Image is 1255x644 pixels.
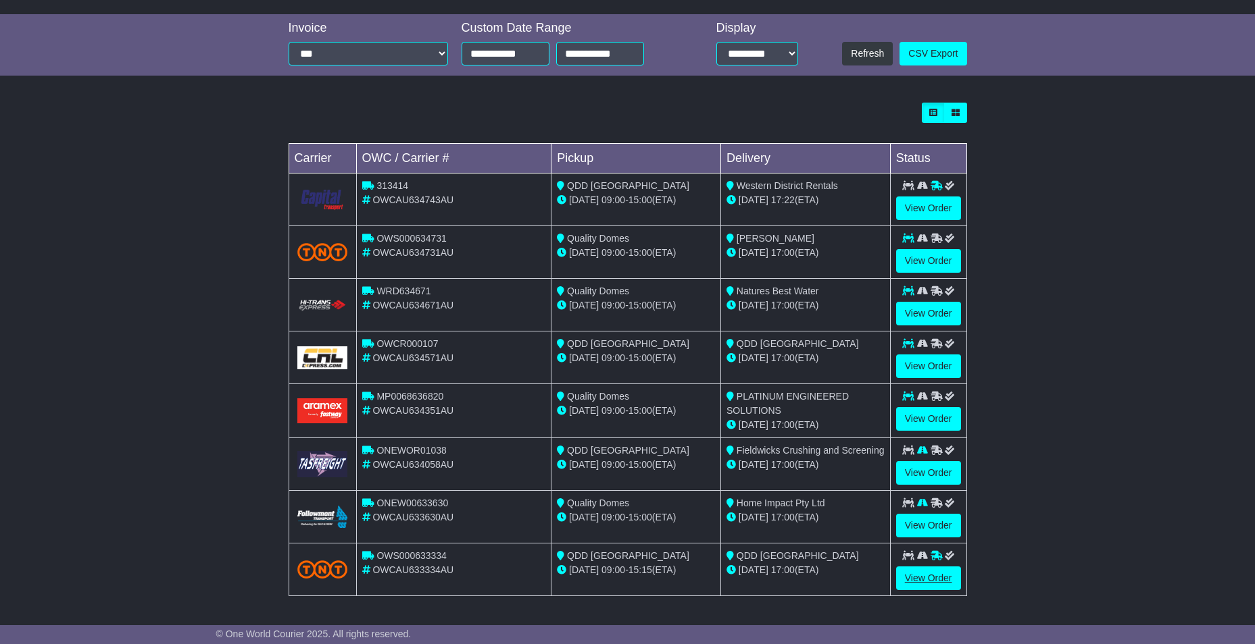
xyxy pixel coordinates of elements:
span: 313414 [376,180,408,191]
span: QDD [GEOGRAPHIC_DATA] [737,550,859,561]
span: 15:00 [629,194,652,205]
span: 09:00 [601,300,625,311]
img: TNT_Domestic.png [297,243,348,261]
a: View Order [896,514,961,537]
span: OWCAU634571AU [372,352,453,363]
span: 17:00 [771,512,795,522]
span: 15:00 [629,459,652,470]
span: 17:00 [771,419,795,430]
img: Followmont_Transport.png [297,506,348,528]
div: (ETA) [727,351,885,365]
span: [DATE] [569,564,599,575]
span: OWCAU634731AU [372,247,453,258]
span: QDD [GEOGRAPHIC_DATA] [567,338,689,349]
span: QDD [GEOGRAPHIC_DATA] [567,550,689,561]
div: - (ETA) [557,563,715,577]
span: [DATE] [569,512,599,522]
span: [DATE] [739,247,768,258]
span: 15:00 [629,512,652,522]
span: Quality Domes [567,391,629,402]
span: ONEWOR01038 [376,445,446,456]
span: 09:00 [601,564,625,575]
span: 09:00 [601,405,625,416]
div: (ETA) [727,418,885,432]
span: [DATE] [739,352,768,363]
span: 17:00 [771,564,795,575]
span: OWCAU634671AU [372,300,453,311]
div: (ETA) [727,246,885,260]
a: View Order [896,461,961,485]
div: - (ETA) [557,458,715,472]
span: [DATE] [739,512,768,522]
a: View Order [896,354,961,378]
span: [DATE] [569,247,599,258]
img: GetCarrierServiceLogo [297,451,348,477]
span: [DATE] [569,300,599,311]
span: QDD [GEOGRAPHIC_DATA] [737,338,859,349]
span: 15:00 [629,247,652,258]
span: PLATINUM ENGINEERED SOLUTIONS [727,391,849,416]
span: [DATE] [739,300,768,311]
span: 15:15 [629,564,652,575]
span: 15:00 [629,405,652,416]
span: 17:00 [771,352,795,363]
img: GetCarrierServiceLogo [297,346,348,369]
span: OWS000634731 [376,233,447,244]
span: Western District Rentals [737,180,838,191]
div: - (ETA) [557,351,715,365]
div: - (ETA) [557,404,715,418]
img: TNT_Domestic.png [297,560,348,579]
span: 17:22 [771,194,795,205]
span: [DATE] [739,419,768,430]
td: Status [890,144,966,173]
span: [DATE] [569,459,599,470]
a: View Order [896,249,961,273]
div: - (ETA) [557,510,715,525]
button: Refresh [842,42,893,65]
span: [DATE] [569,405,599,416]
span: Natures Best Water [737,286,819,296]
span: QDD [GEOGRAPHIC_DATA] [567,180,689,191]
span: ONEW00633630 [376,498,448,508]
div: Display [716,21,798,36]
span: OWCAU633630AU [372,512,453,522]
a: View Order [896,196,961,220]
td: Carrier [289,144,356,173]
span: Quality Domes [567,498,629,508]
a: CSV Export [900,42,966,65]
span: [DATE] [569,194,599,205]
div: Custom Date Range [462,21,679,36]
span: 17:00 [771,247,795,258]
div: (ETA) [727,458,885,472]
span: OWCAU634351AU [372,405,453,416]
div: (ETA) [727,193,885,207]
span: 15:00 [629,300,652,311]
span: 17:00 [771,300,795,311]
span: OWCAU634058AU [372,459,453,470]
a: View Order [896,407,961,431]
span: WRD634671 [376,286,430,296]
td: OWC / Carrier # [356,144,551,173]
td: Pickup [551,144,721,173]
span: [DATE] [739,564,768,575]
div: Invoice [289,21,448,36]
a: View Order [896,302,961,325]
div: - (ETA) [557,298,715,313]
div: - (ETA) [557,246,715,260]
span: OWS000633334 [376,550,447,561]
span: [PERSON_NAME] [737,233,814,244]
span: 09:00 [601,512,625,522]
span: [DATE] [739,459,768,470]
span: Home Impact Pty Ltd [737,498,825,508]
span: 09:00 [601,194,625,205]
span: Fieldwicks Crushing and Screening [737,445,885,456]
span: 17:00 [771,459,795,470]
span: 09:00 [601,247,625,258]
img: CapitalTransport.png [297,187,348,213]
span: [DATE] [569,352,599,363]
img: HiTrans.png [297,299,348,312]
span: 15:00 [629,352,652,363]
span: Quality Domes [567,233,629,244]
span: OWCR000107 [376,338,438,349]
td: Delivery [720,144,890,173]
